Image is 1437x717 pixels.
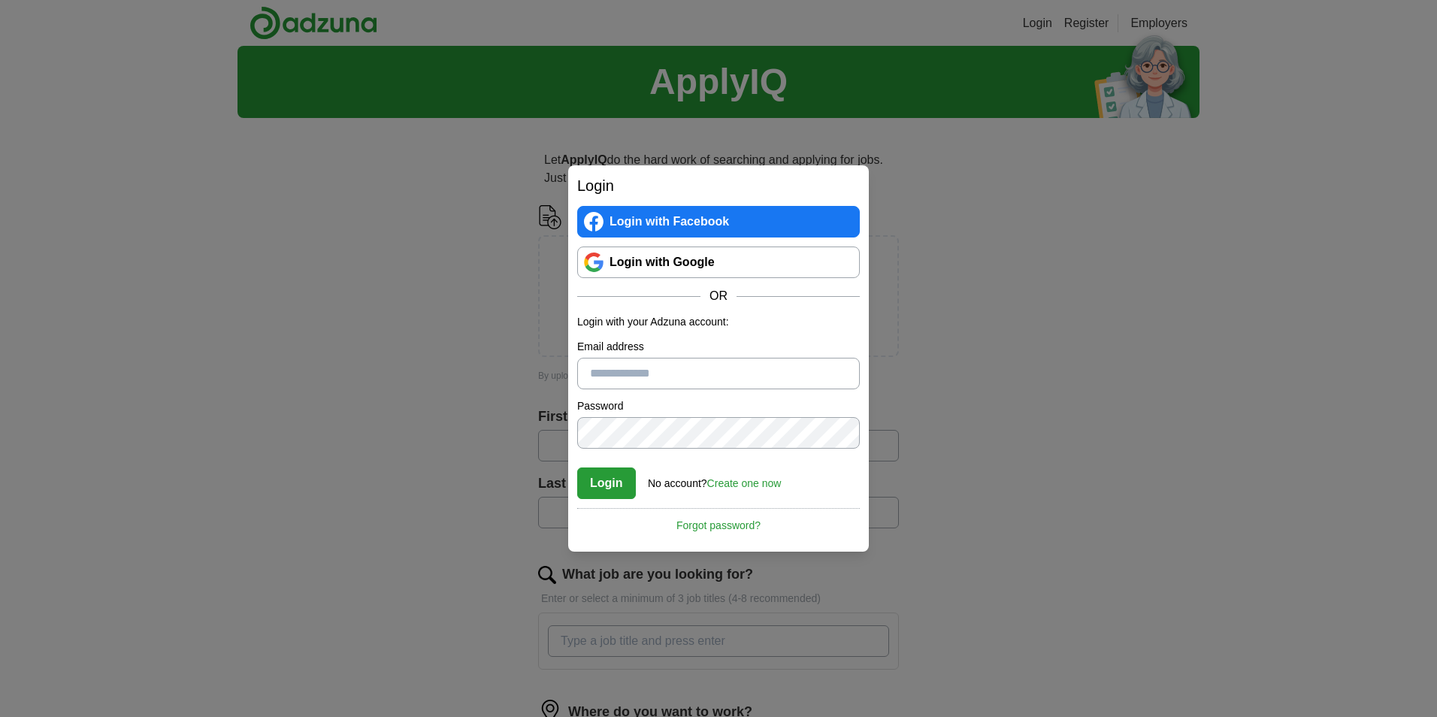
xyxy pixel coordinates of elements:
button: Login [577,467,636,499]
a: Login with Facebook [577,206,860,237]
label: Email address [577,339,860,355]
label: Password [577,398,860,414]
h2: Login [577,174,860,197]
a: Create one now [707,477,782,489]
a: Login with Google [577,247,860,278]
div: No account? [648,467,781,492]
span: OR [700,287,737,305]
p: Login with your Adzuna account: [577,314,860,330]
a: Forgot password? [577,508,860,534]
